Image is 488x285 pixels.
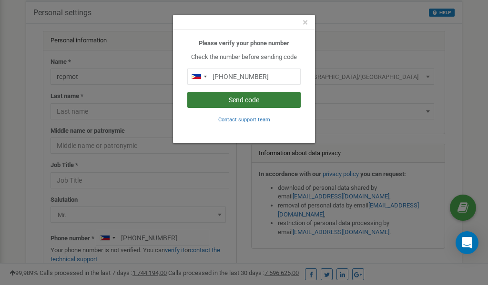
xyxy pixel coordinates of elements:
[218,116,270,123] a: Contact support team
[456,231,478,254] div: Open Intercom Messenger
[187,69,301,85] input: 0905 123 4567
[187,92,301,108] button: Send code
[303,18,308,28] button: Close
[218,117,270,123] small: Contact support team
[303,17,308,28] span: ×
[187,53,301,62] p: Check the number before sending code
[199,39,289,47] b: Please verify your phone number
[188,69,210,84] div: Telephone country code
